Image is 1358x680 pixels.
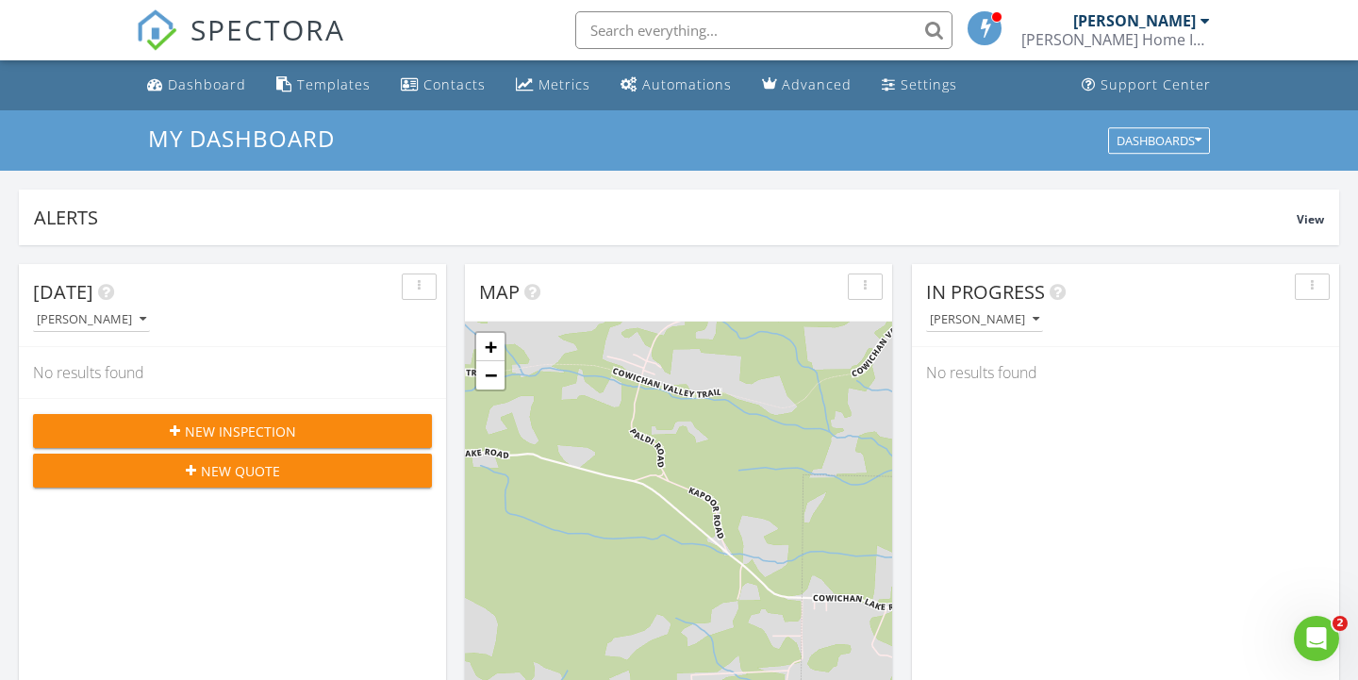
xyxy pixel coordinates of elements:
[901,75,957,93] div: Settings
[930,313,1039,326] div: [PERSON_NAME]
[297,75,371,93] div: Templates
[782,75,852,93] div: Advanced
[33,307,150,333] button: [PERSON_NAME]
[33,279,93,305] span: [DATE]
[912,347,1339,398] div: No results found
[575,11,952,49] input: Search everything...
[1108,127,1210,154] button: Dashboards
[754,68,859,103] a: Advanced
[136,25,345,65] a: SPECTORA
[201,461,280,481] span: New Quote
[12,8,48,43] button: go back
[1333,616,1348,631] span: 2
[508,68,598,103] a: Metrics
[1294,616,1339,661] iframe: Intercom live chat
[538,75,590,93] div: Metrics
[1101,75,1211,93] div: Support Center
[185,422,296,441] span: New Inspection
[476,361,505,390] a: Zoom out
[148,123,335,154] span: My Dashboard
[926,307,1043,333] button: [PERSON_NAME]
[136,9,177,51] img: The Best Home Inspection Software - Spectora
[168,75,246,93] div: Dashboard
[1074,68,1218,103] a: Support Center
[190,9,345,49] span: SPECTORA
[34,205,1297,230] div: Alerts
[603,8,637,41] div: Close
[642,75,732,93] div: Automations
[1073,11,1196,30] div: [PERSON_NAME]
[19,347,446,398] div: No results found
[140,68,254,103] a: Dashboard
[567,8,603,43] button: Collapse window
[613,68,739,103] a: Automations (Basic)
[269,68,378,103] a: Templates
[393,68,493,103] a: Contacts
[33,454,432,488] button: New Quote
[926,279,1045,305] span: In Progress
[33,414,432,448] button: New Inspection
[423,75,486,93] div: Contacts
[479,279,520,305] span: Map
[1021,30,1210,49] div: Davies Home Inspection
[1297,211,1324,227] span: View
[37,313,146,326] div: [PERSON_NAME]
[476,333,505,361] a: Zoom in
[874,68,965,103] a: Settings
[1117,134,1201,147] div: Dashboards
